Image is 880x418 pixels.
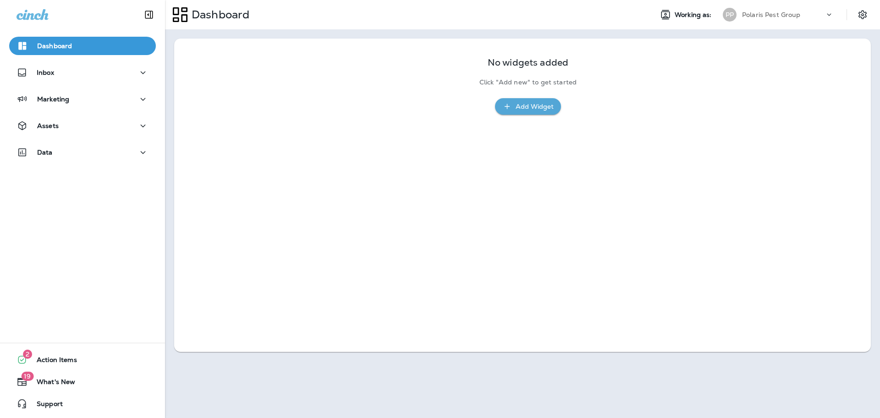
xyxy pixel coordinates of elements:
button: Assets [9,117,156,135]
button: Marketing [9,90,156,108]
button: Inbox [9,63,156,82]
p: Inbox [37,69,54,76]
button: Dashboard [9,37,156,55]
p: Marketing [37,95,69,103]
p: Click "Add new" to get started [479,78,577,86]
button: Support [9,395,156,413]
div: PP [723,8,737,22]
div: Add Widget [516,101,554,112]
span: Support [27,400,63,411]
button: Collapse Sidebar [136,6,162,24]
span: 2 [23,350,32,359]
span: What's New [27,378,75,389]
span: Working as: [675,11,714,19]
button: 19What's New [9,373,156,391]
button: Add Widget [495,98,561,115]
p: Polaris Pest Group [742,11,801,18]
p: Assets [37,122,59,129]
p: No widgets added [488,59,568,67]
button: Data [9,143,156,162]
button: Settings [854,6,871,23]
p: Dashboard [37,42,72,50]
p: Dashboard [188,8,249,22]
button: 2Action Items [9,351,156,369]
span: 19 [21,372,33,381]
p: Data [37,149,53,156]
span: Action Items [27,356,77,367]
